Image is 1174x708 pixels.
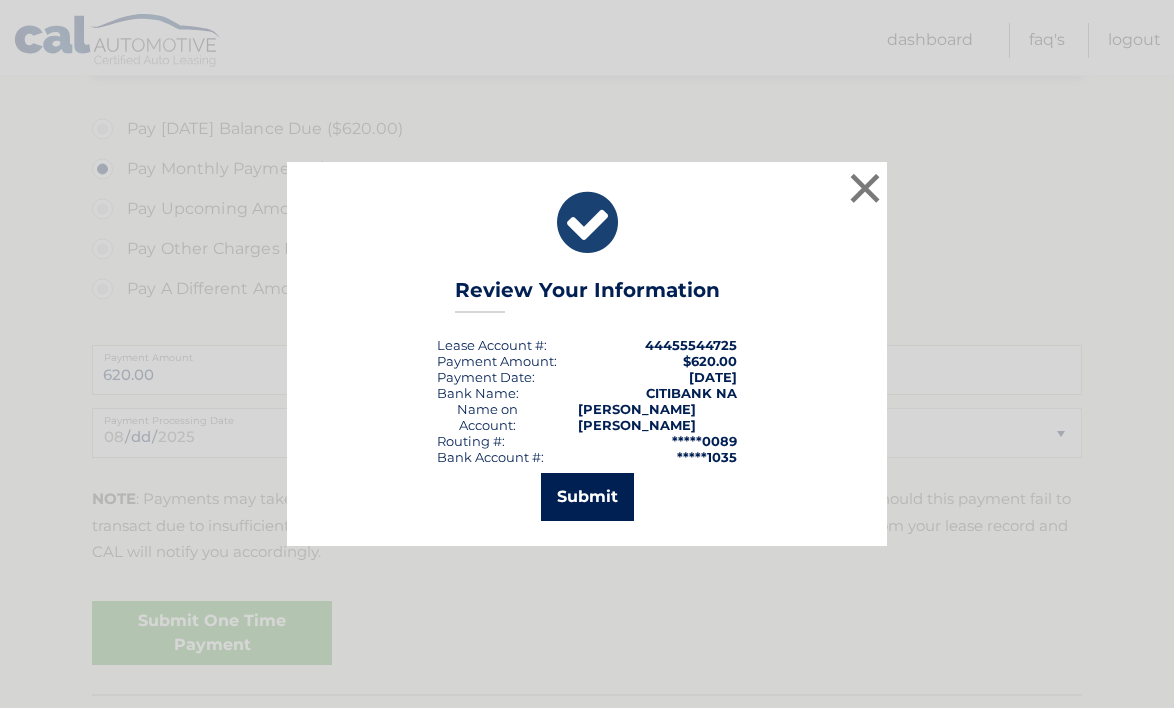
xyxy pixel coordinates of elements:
span: $620.00 [683,353,737,369]
span: Payment Date [437,369,532,385]
div: Routing #: [437,433,505,449]
div: : [437,369,535,385]
strong: 44455544725 [645,337,737,353]
strong: [PERSON_NAME] [PERSON_NAME] [578,401,696,433]
div: Payment Amount: [437,353,557,369]
button: Submit [541,473,634,521]
div: Bank Name: [437,385,519,401]
div: Bank Account #: [437,449,544,465]
div: Name on Account: [437,401,538,433]
button: × [845,168,885,208]
h3: Review Your Information [455,278,720,313]
strong: CITIBANK NA [646,385,737,401]
div: Lease Account #: [437,337,547,353]
span: [DATE] [689,369,737,385]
